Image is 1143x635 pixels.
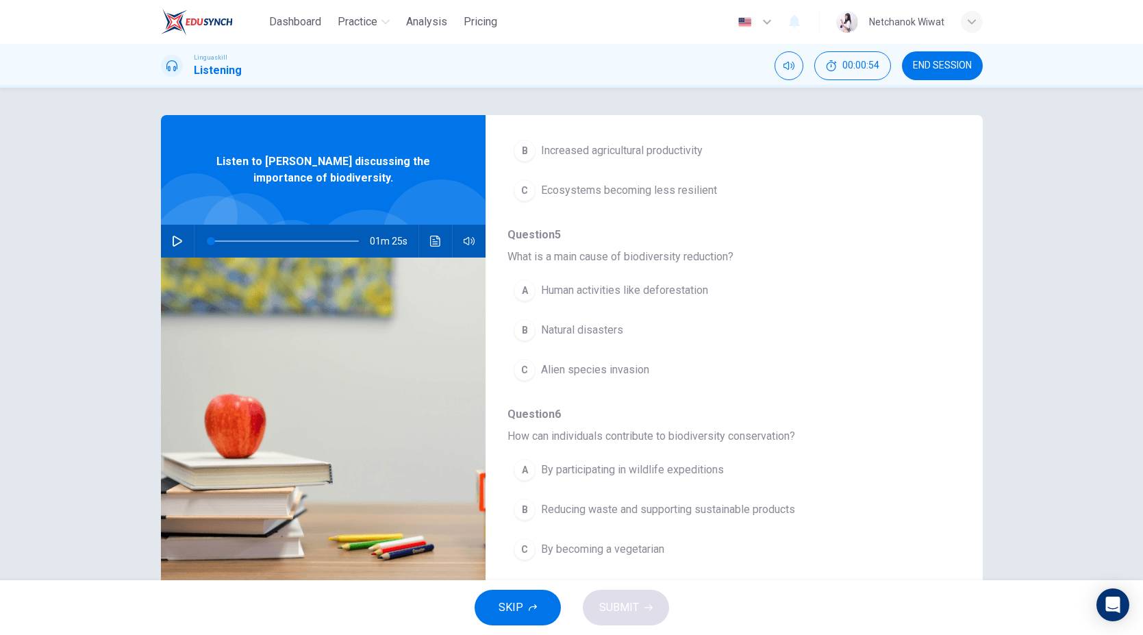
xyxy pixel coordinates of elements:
[541,362,649,378] span: Alien species invasion
[507,353,889,387] button: CAlien species invasion
[161,258,486,591] img: Listen to Dr. Laura Thompson discussing the importance of biodiversity.
[425,225,447,258] button: Click to see the audio transcription
[842,60,879,71] span: 00:00:54
[458,10,503,34] button: Pricing
[514,538,536,560] div: C
[541,541,664,558] span: By becoming a vegetarian
[194,53,227,62] span: Linguaskill
[507,134,889,168] button: BIncreased agricultural productivity
[194,62,242,79] h1: Listening
[499,598,523,617] span: SKIP
[814,51,891,80] button: 00:00:54
[902,51,983,80] button: END SESSION
[507,406,938,423] span: Question 6
[507,273,889,308] button: AHuman activities like deforestation
[514,179,536,201] div: C
[264,10,327,34] button: Dashboard
[541,282,708,299] span: Human activities like deforestation
[401,10,453,34] button: Analysis
[161,8,264,36] a: EduSynch logo
[541,182,717,199] span: Ecosystems becoming less resilient
[514,319,536,341] div: B
[514,359,536,381] div: C
[507,313,889,347] button: BNatural disasters
[541,142,703,159] span: Increased agricultural productivity
[338,14,377,30] span: Practice
[269,14,321,30] span: Dashboard
[464,14,497,30] span: Pricing
[161,8,233,36] img: EduSynch logo
[205,153,442,186] span: Listen to [PERSON_NAME] discussing the importance of biodiversity.
[406,14,447,30] span: Analysis
[507,173,889,208] button: CEcosystems becoming less resilient
[370,225,418,258] span: 01m 25s
[507,493,889,527] button: BReducing waste and supporting sustainable products
[507,227,938,243] span: Question 5
[736,17,753,27] img: en
[541,462,724,478] span: By participating in wildlife expeditions
[1096,588,1129,621] div: Open Intercom Messenger
[514,459,536,481] div: A
[836,11,858,33] img: Profile picture
[507,532,889,566] button: CBy becoming a vegetarian
[332,10,395,34] button: Practice
[913,60,972,71] span: END SESSION
[775,51,803,80] div: Mute
[869,14,944,30] div: Netchanok Wiwat
[514,140,536,162] div: B
[507,428,938,445] span: How can individuals contribute to biodiversity conservation?
[541,501,795,518] span: Reducing waste and supporting sustainable products
[814,51,891,80] div: Hide
[514,279,536,301] div: A
[541,322,623,338] span: Natural disasters
[507,249,938,265] span: What is a main cause of biodiversity reduction?
[514,499,536,521] div: B
[475,590,561,625] button: SKIP
[507,453,889,487] button: ABy participating in wildlife expeditions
